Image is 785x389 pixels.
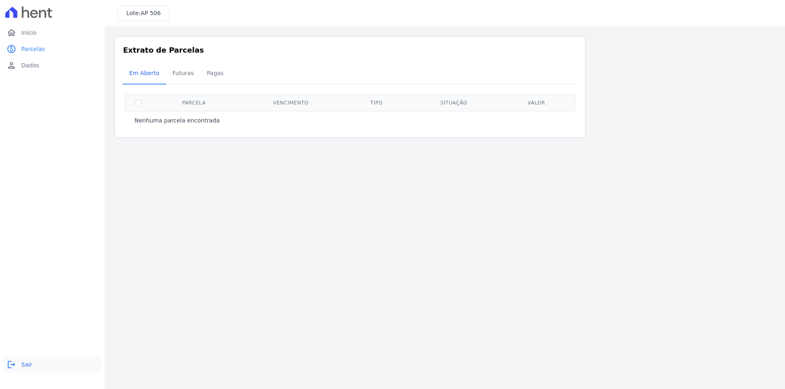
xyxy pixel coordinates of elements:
i: home [7,28,16,38]
a: homeInício [3,24,101,41]
a: Futuras [166,63,200,84]
span: Início [21,29,36,37]
span: Em Aberto [124,65,164,81]
span: Pagas [202,65,229,81]
th: Tipo [345,94,408,111]
a: paidParcelas [3,41,101,57]
th: Situação [408,94,500,111]
span: Futuras [168,65,199,81]
a: personDados [3,57,101,73]
a: Pagas [200,63,230,84]
i: person [7,60,16,70]
span: Parcelas [21,45,45,53]
th: Valor [500,94,573,111]
a: logoutSair [3,356,101,373]
th: Parcela [151,94,237,111]
a: Em Aberto [123,63,166,84]
p: Nenhuma parcela encontrada [135,116,220,124]
h3: Extrato de Parcelas [123,44,577,56]
th: Vencimento [237,94,345,111]
i: paid [7,44,16,54]
i: logout [7,360,16,369]
span: AP 506 [141,10,161,16]
h3: Lote: [126,9,161,18]
span: Sair [21,360,32,369]
span: Dados [21,61,39,69]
